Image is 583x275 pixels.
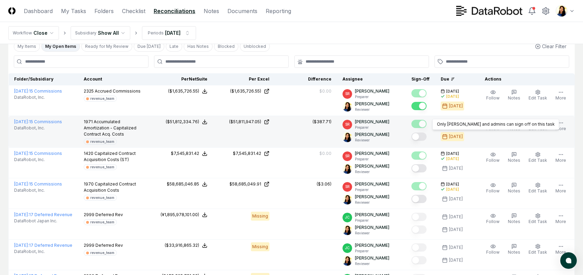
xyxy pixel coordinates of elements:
[14,187,45,193] span: DataRobot, Inc.
[355,200,389,205] p: Reviewer
[161,212,207,218] button: (¥1,895,978,101.00)
[355,231,389,236] p: Reviewer
[342,133,352,142] img: ACg8ocKO-3G6UtcSn9a5p2PdI879Oh_tobqT7vJnb_FmuK1XD8isku4=s96-c
[41,41,80,52] button: My Open Items
[8,26,196,40] nav: breadcrumb
[411,164,427,172] button: Mark complete
[168,88,207,94] button: ($1,635,726.55)
[449,134,463,140] div: [DATE]
[411,243,427,252] button: Mark complete
[355,181,389,187] p: [PERSON_NAME]
[90,250,114,255] div: revenue_team
[84,88,94,94] span: 2325
[355,94,389,99] p: Preparer
[165,29,181,36] div: [DATE]
[345,154,350,159] span: SR
[342,102,352,112] img: ACg8ocKO-3G6UtcSn9a5p2PdI879Oh_tobqT7vJnb_FmuK1XD8isku4=s96-c
[171,150,199,157] div: $7,545,831.42
[411,213,427,221] button: Mark complete
[554,242,567,257] button: More
[355,248,389,254] p: Preparer
[446,187,459,192] div: [DATE]
[90,165,114,170] div: revenue_team
[355,163,389,169] p: [PERSON_NAME]
[508,188,520,193] span: Notes
[529,158,547,163] span: Edit Task
[75,30,96,36] div: Subsidiary
[151,73,213,85] th: Per NetSuite
[411,182,427,190] button: Mark complete
[449,196,463,202] div: [DATE]
[84,119,136,137] span: Accumulated Amortization - Capitalized Contract Acq. Costs
[14,212,72,217] a: [DATE]:17 Deferred Revenue
[446,151,459,156] span: [DATE]
[355,169,389,174] p: Reviewer
[240,41,270,52] button: Unblocked
[14,125,45,131] span: DataRobot, Inc.
[184,41,213,52] button: Has Notes
[560,252,577,269] button: atlas-launcher
[227,7,257,15] a: Documents
[342,256,352,266] img: ACg8ocKO-3G6UtcSn9a5p2PdI879Oh_tobqT7vJnb_FmuK1XD8isku4=s96-c
[486,158,500,163] span: Follow
[84,119,93,124] span: 1971
[449,165,463,171] div: [DATE]
[148,30,164,36] div: Periods
[13,30,32,36] div: Workflow
[266,7,291,15] a: Reporting
[95,88,141,94] span: Accrued Commissions
[355,138,389,143] p: Reviewer
[218,88,269,94] a: ($1,635,726.55)
[14,151,62,156] a: [DATE]:15 Commissions
[317,181,331,187] div: ($3.06)
[355,261,389,266] p: Reviewer
[411,89,427,97] button: Mark complete
[218,150,269,157] a: $7,545,831.42
[166,41,182,52] button: Late
[14,243,29,248] span: [DATE] :
[342,195,352,204] img: ACg8ocKO-3G6UtcSn9a5p2PdI879Oh_tobqT7vJnb_FmuK1XD8isku4=s96-c
[95,243,123,248] span: Deferred Rev
[233,150,261,157] div: $7,545,831.42
[507,212,522,226] button: Notes
[94,7,114,15] a: Folders
[355,255,389,261] p: [PERSON_NAME]
[485,242,501,257] button: Follow
[90,96,114,101] div: revenue_team
[214,41,238,52] button: Blocked
[218,119,269,125] a: ($51,811,947.05)
[90,220,114,225] div: revenue_team
[411,102,427,110] button: Mark complete
[355,194,389,200] p: [PERSON_NAME]
[84,181,136,193] span: Capitalized Contract Acquisition Costs
[319,88,331,94] div: $0.00
[529,219,547,224] span: Edit Task
[251,212,269,221] div: Missing
[486,219,500,224] span: Follow
[84,151,93,156] span: 1420
[355,157,389,162] p: Preparer
[446,156,459,161] div: [DATE]
[229,119,261,125] div: ($51,811,947.05)
[355,218,389,223] p: Preparer
[449,226,463,233] div: [DATE]
[507,181,522,195] button: Notes
[167,181,199,187] div: $58,685,046.85
[355,150,389,157] p: [PERSON_NAME]
[166,119,199,125] div: ($51,812,334.76)
[165,242,207,248] button: ($33,916,865.32)
[14,218,57,224] span: DataRobot Japan Inc.
[486,188,500,193] span: Follow
[230,88,261,94] div: ($1,635,726.55)
[319,150,331,157] div: $0.00
[554,88,567,103] button: More
[342,164,352,174] img: ACg8ocKO-3G6UtcSn9a5p2PdI879Oh_tobqT7vJnb_FmuK1XD8isku4=s96-c
[485,88,501,103] button: Follow
[554,119,567,133] button: More
[485,181,501,195] button: Follow
[275,73,337,85] th: Difference
[411,151,427,160] button: Mark complete
[9,73,79,85] th: Folder/Subsidiary
[84,243,94,248] span: 2999
[527,150,549,165] button: Edit Task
